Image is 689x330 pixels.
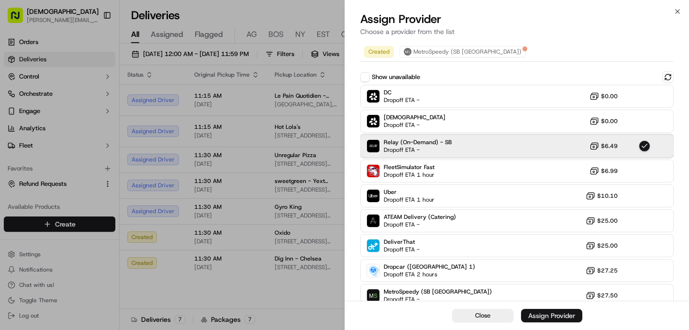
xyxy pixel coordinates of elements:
div: Assign Provider [528,311,575,320]
img: DeliverThat [367,239,379,252]
button: $25.00 [586,216,618,226]
span: Dropoff ETA - [384,121,445,129]
button: Start new chat [163,94,174,106]
button: $27.50 [586,291,618,300]
span: Uber [384,188,434,196]
img: FleetSimulator Fast [367,165,379,177]
div: Start new chat [33,91,157,101]
button: $0.00 [589,91,618,101]
span: MetroSpeedy (SB [GEOGRAPHIC_DATA]) [413,48,522,56]
img: Nash [10,10,29,29]
span: Dropoff ETA - [384,296,451,303]
img: Internal [367,115,379,127]
img: Sharebite (Onfleet) [367,90,379,102]
button: Close [452,309,513,322]
img: ATEAM Delivery (Catering) [367,215,379,227]
input: Got a question? Start typing here... [25,62,172,72]
button: Assign Provider [521,309,582,322]
button: $27.25 [586,266,618,275]
span: Created [368,48,389,56]
span: $27.25 [597,267,618,274]
span: $6.99 [601,167,618,175]
span: $27.50 [597,292,618,299]
span: Dropoff ETA - [384,146,451,154]
button: $6.99 [589,166,618,176]
span: $25.00 [597,217,618,225]
span: API Documentation [90,139,154,148]
a: 📗Knowledge Base [6,135,77,152]
button: $25.00 [586,241,618,250]
p: Choose a provider from the list [360,27,674,36]
div: 📗 [10,140,17,148]
span: DC [384,89,420,96]
span: Pylon [95,162,116,170]
span: DeliverThat [384,238,420,246]
img: 1736555255976-a54dd68f-1ca7-489b-9aae-adbdc363a1c4 [10,91,27,109]
label: Show unavailable [372,73,420,81]
span: Knowledge Base [19,139,73,148]
h2: Assign Provider [360,11,674,27]
img: Relay (On-Demand) - SB [367,140,379,152]
span: Dropoff ETA - [384,221,451,228]
img: Dropcar (NYC 1) [367,264,379,277]
div: We're available if you need us! [33,101,121,109]
img: Uber [367,190,379,202]
span: $0.00 [601,117,618,125]
div: 💻 [81,140,89,148]
span: [DEMOGRAPHIC_DATA] [384,114,445,121]
span: ATEAM Delivery (Catering) [384,213,456,221]
span: Close [475,311,490,320]
span: Dropoff ETA 1 hour [384,196,434,204]
span: $6.49 [601,142,618,150]
span: Dropoff ETA - [384,246,420,253]
span: MetroSpeedy (SB [GEOGRAPHIC_DATA]) [384,288,492,296]
button: $6.49 [589,141,618,151]
span: FleetSimulator Fast [384,163,434,171]
span: Relay (On-Demand) - SB [384,138,452,146]
button: Created [364,46,394,57]
button: MetroSpeedy (SB [GEOGRAPHIC_DATA]) [400,46,526,57]
a: Powered byPylon [67,162,116,170]
span: Dropcar ([GEOGRAPHIC_DATA] 1) [384,263,475,271]
button: $10.10 [586,191,618,201]
img: MetroSpeedy (SB NYC) [367,289,379,302]
span: $0.00 [601,92,618,100]
span: Dropoff ETA 2 hours [384,271,451,278]
span: Dropoff ETA 1 hour [384,171,434,179]
p: Welcome 👋 [10,38,174,54]
img: metro_speed_logo.png [404,48,411,56]
a: 💻API Documentation [77,135,157,152]
span: $10.10 [597,192,618,200]
span: Dropoff ETA - [384,96,420,104]
button: $0.00 [589,116,618,126]
span: $25.00 [597,242,618,250]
